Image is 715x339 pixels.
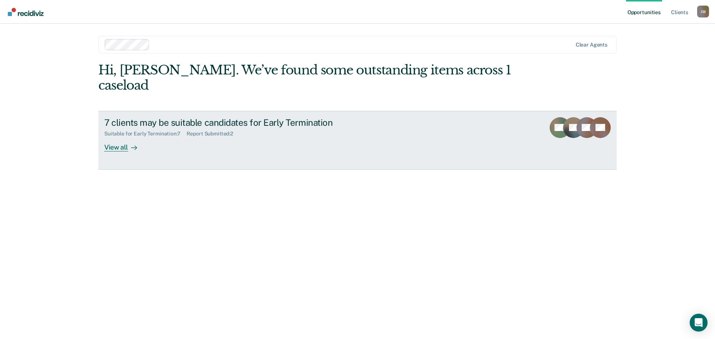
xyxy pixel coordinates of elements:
[697,6,709,17] div: J M
[104,131,187,137] div: Suitable for Early Termination : 7
[576,42,607,48] div: Clear agents
[690,314,708,332] div: Open Intercom Messenger
[187,131,239,137] div: Report Submitted : 2
[98,111,617,170] a: 7 clients may be suitable candidates for Early TerminationSuitable for Early Termination:7Report ...
[98,63,513,93] div: Hi, [PERSON_NAME]. We’ve found some outstanding items across 1 caseload
[104,117,366,128] div: 7 clients may be suitable candidates for Early Termination
[8,8,44,16] img: Recidiviz
[697,6,709,17] button: Profile dropdown button
[104,137,146,151] div: View all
